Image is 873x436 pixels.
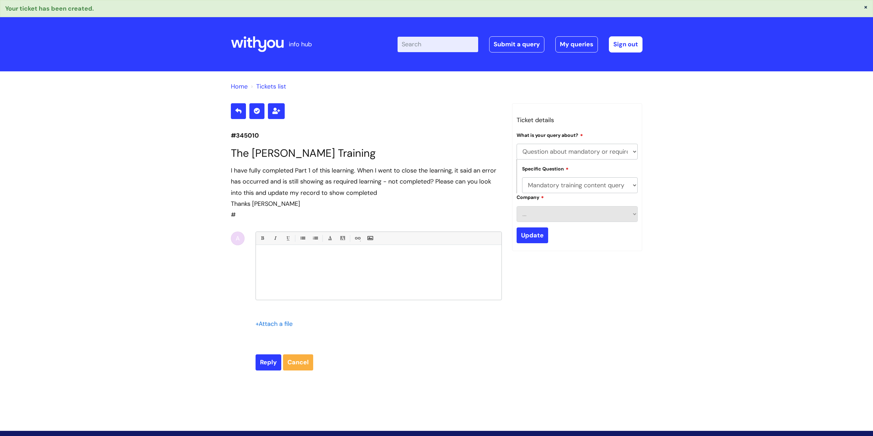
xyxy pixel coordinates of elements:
[231,81,248,92] li: Solution home
[256,318,297,329] div: Attach a file
[366,234,374,243] a: Insert Image...
[231,232,245,245] div: A
[353,234,362,243] a: Link
[298,234,307,243] a: • Unordered List (Ctrl-Shift-7)
[555,36,598,52] a: My queries
[256,82,286,91] a: Tickets list
[231,82,248,91] a: Home
[231,147,502,160] h1: The [PERSON_NAME] Training
[256,354,281,370] input: Reply
[231,165,502,198] div: I have fully completed Part 1 of this learning. When I went to close the learning, it said an err...
[398,37,478,52] input: Search
[258,234,267,243] a: Bold (Ctrl-B)
[517,227,548,243] input: Update
[517,193,544,200] label: Company
[289,39,312,50] p: info hub
[326,234,334,243] a: Font Color
[517,115,638,126] h3: Ticket details
[271,234,279,243] a: Italic (Ctrl-I)
[231,165,502,221] div: #
[338,234,347,243] a: Back Color
[231,130,502,141] p: #345010
[864,4,868,10] button: ×
[522,165,569,172] label: Specific Question
[283,234,292,243] a: Underline(Ctrl-U)
[249,81,286,92] li: Tickets list
[231,198,502,209] div: Thanks [PERSON_NAME]
[517,131,583,138] label: What is your query about?
[311,234,319,243] a: 1. Ordered List (Ctrl-Shift-8)
[398,36,642,52] div: | -
[609,36,642,52] a: Sign out
[489,36,544,52] a: Submit a query
[283,354,313,370] a: Cancel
